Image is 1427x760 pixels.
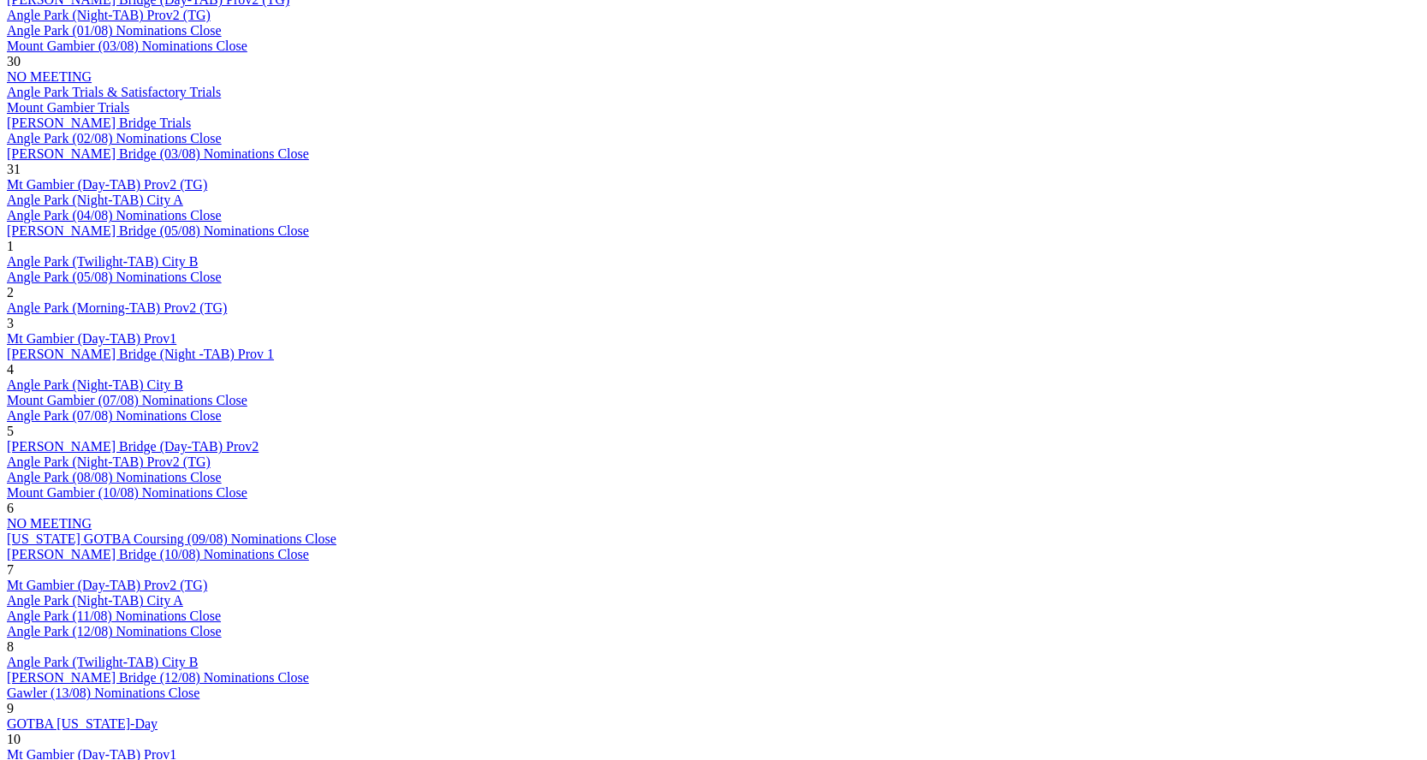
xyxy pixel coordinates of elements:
[7,439,259,454] a: [PERSON_NAME] Bridge (Day-TAB) Prov2
[7,424,14,438] span: 5
[7,316,14,330] span: 3
[7,593,183,608] a: Angle Park (Night-TAB) City A
[7,54,21,68] span: 30
[7,23,222,38] a: Angle Park (01/08) Nominations Close
[7,639,14,654] span: 8
[7,131,222,145] a: Angle Park (02/08) Nominations Close
[7,732,21,746] span: 10
[7,408,222,423] a: Angle Park (07/08) Nominations Close
[7,670,309,685] a: [PERSON_NAME] Bridge (12/08) Nominations Close
[7,85,221,99] a: Angle Park Trials & Satisfactory Trials
[7,562,14,577] span: 7
[7,347,274,361] a: [PERSON_NAME] Bridge (Night -TAB) Prov 1
[7,100,129,115] a: Mount Gambier Trials
[7,393,247,407] a: Mount Gambier (07/08) Nominations Close
[7,701,14,715] span: 9
[7,377,183,392] a: Angle Park (Night-TAB) City B
[7,270,222,284] a: Angle Park (05/08) Nominations Close
[7,485,247,500] a: Mount Gambier (10/08) Nominations Close
[7,470,222,484] a: Angle Park (08/08) Nominations Close
[7,223,309,238] a: [PERSON_NAME] Bridge (05/08) Nominations Close
[7,686,199,700] a: Gawler (13/08) Nominations Close
[7,39,247,53] a: Mount Gambier (03/08) Nominations Close
[7,578,207,592] a: Mt Gambier (Day-TAB) Prov2 (TG)
[7,716,158,731] a: GOTBA [US_STATE]-Day
[7,254,198,269] a: Angle Park (Twilight-TAB) City B
[7,300,227,315] a: Angle Park (Morning-TAB) Prov2 (TG)
[7,609,221,623] a: Angle Park (11/08) Nominations Close
[7,177,207,192] a: Mt Gambier (Day-TAB) Prov2 (TG)
[7,162,21,176] span: 31
[7,239,14,253] span: 1
[7,531,336,546] a: [US_STATE] GOTBA Coursing (09/08) Nominations Close
[7,146,309,161] a: [PERSON_NAME] Bridge (03/08) Nominations Close
[7,454,211,469] a: Angle Park (Night-TAB) Prov2 (TG)
[7,501,14,515] span: 6
[7,69,92,84] a: NO MEETING
[7,331,176,346] a: Mt Gambier (Day-TAB) Prov1
[7,547,309,561] a: [PERSON_NAME] Bridge (10/08) Nominations Close
[7,624,222,638] a: Angle Park (12/08) Nominations Close
[7,285,14,300] span: 2
[7,516,92,531] a: NO MEETING
[7,8,211,22] a: Angle Park (Night-TAB) Prov2 (TG)
[7,193,183,207] a: Angle Park (Night-TAB) City A
[7,208,222,223] a: Angle Park (04/08) Nominations Close
[7,362,14,377] span: 4
[7,655,198,669] a: Angle Park (Twilight-TAB) City B
[7,116,191,130] a: [PERSON_NAME] Bridge Trials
